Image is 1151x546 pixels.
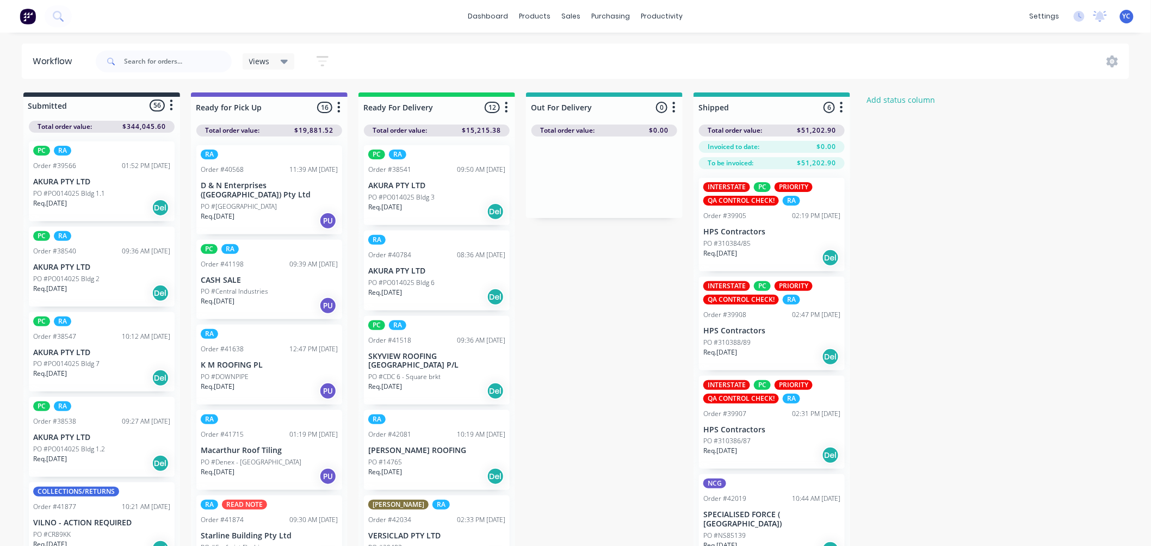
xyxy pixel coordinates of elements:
[319,382,337,400] div: PU
[33,231,50,241] div: PC
[368,372,441,382] p: PO #CDC 6 - Square brkt
[33,284,67,294] p: Req. [DATE]
[201,361,338,370] p: K M ROOFING PL
[201,244,218,254] div: PC
[201,276,338,285] p: CASH SALE
[1024,8,1065,24] div: settings
[29,397,175,477] div: PCRAOrder #3853809:27 AM [DATE]AKURA PTY LTDPO #PO014025 Bldg 1.2Req.[DATE]Del
[368,515,411,525] div: Order #42034
[122,502,170,512] div: 10:21 AM [DATE]
[368,235,386,245] div: RA
[556,8,586,24] div: sales
[792,494,840,504] div: 10:44 AM [DATE]
[783,295,800,305] div: RA
[29,312,175,392] div: PCRAOrder #3854710:12 AM [DATE]AKURA PTY LTDPO #PO014025 Bldg 7Req.[DATE]Del
[249,55,270,67] span: Views
[699,376,845,469] div: INTERSTATEPCPRIORITYQA CONTROL CHECK!RAOrder #3990702:31 PM [DATE]HPS ContractorsPO #310386/87Req...
[122,122,166,132] span: $344,045.60
[124,51,232,72] input: Search for orders...
[364,145,510,225] div: PCRAOrder #3854109:50 AM [DATE]AKURA PTY LTDPO #PO014025 Bldg 3Req.[DATE]Del
[368,165,411,175] div: Order #38541
[703,348,737,357] p: Req. [DATE]
[368,467,402,477] p: Req. [DATE]
[703,239,751,249] p: PO #310384/85
[33,417,76,426] div: Order #38538
[205,126,259,135] span: Total order value:
[368,278,435,288] p: PO #PO014025 Bldg 6
[754,281,771,291] div: PC
[699,277,845,370] div: INTERSTATEPCPRIORITYQA CONTROL CHECK!RAOrder #3990802:47 PM [DATE]HPS ContractorsPO #310388/89Req...
[703,425,840,435] p: HPS Contractors
[201,467,234,477] p: Req. [DATE]
[33,263,170,272] p: AKURA PTY LTD
[54,231,71,241] div: RA
[368,288,402,297] p: Req. [DATE]
[221,244,239,254] div: RA
[201,296,234,306] p: Req. [DATE]
[462,126,501,135] span: $15,215.38
[708,142,759,152] span: Invoiced to date:
[708,158,753,168] span: To be invoiced:
[703,409,746,419] div: Order #39907
[54,317,71,326] div: RA
[364,410,510,490] div: RAOrder #4208110:19 AM [DATE][PERSON_NAME] ROOFINGPO #14765Req.[DATE]Del
[703,310,746,320] div: Order #39908
[201,259,244,269] div: Order #41198
[703,380,750,390] div: INTERSTATE
[699,178,845,271] div: INTERSTATEPCPRIORITYQA CONTROL CHECK!RAOrder #3990502:19 PM [DATE]HPS ContractorsPO #310384/85Req...
[33,454,67,464] p: Req. [DATE]
[38,122,92,132] span: Total order value:
[1123,11,1131,21] span: YC
[33,332,76,342] div: Order #38547
[33,246,76,256] div: Order #38540
[152,455,169,472] div: Del
[703,494,746,504] div: Order #42019
[368,202,402,212] p: Req. [DATE]
[703,338,751,348] p: PO #310388/89
[368,336,411,345] div: Order #41518
[33,146,50,156] div: PC
[368,531,505,541] p: VERSICLAD PTY LTD
[33,348,170,357] p: AKURA PTY LTD
[703,281,750,291] div: INTERSTATE
[797,126,836,135] span: $51,202.90
[289,165,338,175] div: 11:39 AM [DATE]
[368,250,411,260] div: Order #40784
[463,8,514,24] a: dashboard
[201,531,338,541] p: Starline Building Pty Ltd
[457,165,505,175] div: 09:50 AM [DATE]
[703,211,746,221] div: Order #39905
[783,394,800,404] div: RA
[792,211,840,221] div: 02:19 PM [DATE]
[389,320,406,330] div: RA
[152,284,169,302] div: Del
[368,382,402,392] p: Req. [DATE]
[33,177,170,187] p: AKURA PTY LTD
[775,380,813,390] div: PRIORITY
[368,500,429,510] div: [PERSON_NAME]
[201,150,218,159] div: RA
[457,250,505,260] div: 08:36 AM [DATE]
[201,212,234,221] p: Req. [DATE]
[754,380,771,390] div: PC
[586,8,636,24] div: purchasing
[201,414,218,424] div: RA
[33,198,67,208] p: Req. [DATE]
[33,359,100,369] p: PO #PO014025 Bldg 7
[196,325,342,405] div: RAOrder #4163812:47 PM [DATE]K M ROOFING PLPO #DOWNPIPEReq.[DATE]PU
[703,295,779,305] div: QA CONTROL CHECK!
[389,150,406,159] div: RA
[432,500,450,510] div: RA
[201,287,268,296] p: PO #Central Industries
[703,394,779,404] div: QA CONTROL CHECK!
[775,182,813,192] div: PRIORITY
[122,161,170,171] div: 01:52 PM [DATE]
[201,329,218,339] div: RA
[289,515,338,525] div: 09:30 AM [DATE]
[289,344,338,354] div: 12:47 PM [DATE]
[33,55,77,68] div: Workflow
[457,336,505,345] div: 09:36 AM [DATE]
[201,382,234,392] p: Req. [DATE]
[487,468,504,485] div: Del
[319,297,337,314] div: PU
